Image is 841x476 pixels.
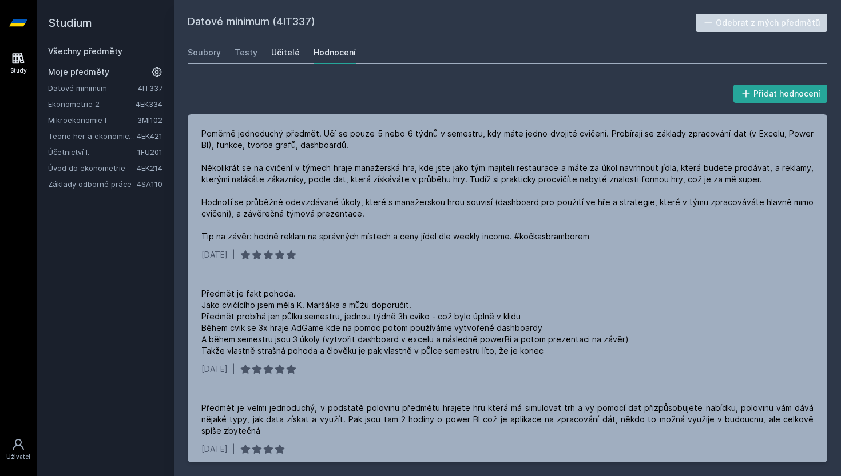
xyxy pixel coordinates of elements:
a: Učitelé [271,41,300,64]
a: Hodnocení [314,41,356,64]
button: Přidat hodnocení [733,85,828,103]
a: 4SA110 [137,179,162,189]
a: Uživatel [2,432,34,467]
a: 4EK421 [137,131,162,141]
a: 4IT337 [138,83,162,93]
div: | [232,363,235,375]
div: [DATE] [201,363,228,375]
span: Moje předměty [48,66,109,78]
a: 4EK214 [137,163,162,173]
div: Study [10,66,27,75]
div: Testy [235,47,257,58]
div: Soubory [188,47,221,58]
button: Odebrat z mých předmětů [696,14,828,32]
a: Úvod do ekonometrie [48,162,137,174]
div: Předmět je velmi jednoduchý, v podstatě polovinu předmětu hrajete hru která má simulovat trh a vy... [201,402,814,437]
div: Hodnocení [314,47,356,58]
a: Teorie her a ekonomické rozhodování [48,130,137,142]
a: 1FU201 [137,147,162,157]
a: Soubory [188,41,221,64]
div: Uživatel [6,453,30,461]
div: | [232,249,235,261]
a: Study [2,46,34,81]
a: Datové minimum [48,82,138,94]
div: [DATE] [201,249,228,261]
a: Ekonometrie 2 [48,98,136,110]
div: Učitelé [271,47,300,58]
a: Základy odborné práce [48,178,137,190]
a: Mikroekonomie I [48,114,137,126]
a: Všechny předměty [48,46,122,56]
div: [DATE] [201,443,228,455]
div: Poměrně jednoduchý předmět. Učí se pouze 5 nebo 6 týdnů v semestru, kdy máte jedno dvojité cvičen... [201,128,814,242]
a: Účetnictví I. [48,146,137,158]
a: 4EK334 [136,99,162,109]
a: Testy [235,41,257,64]
div: Předmět je fakt pohoda. Jako cvičícího jsem měla K. Maršálka a můžu doporučit. Předmět probíhá je... [201,288,631,357]
h2: Datové minimum (4IT337) [188,14,696,32]
a: 3MI102 [137,115,162,125]
div: | [232,443,235,455]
